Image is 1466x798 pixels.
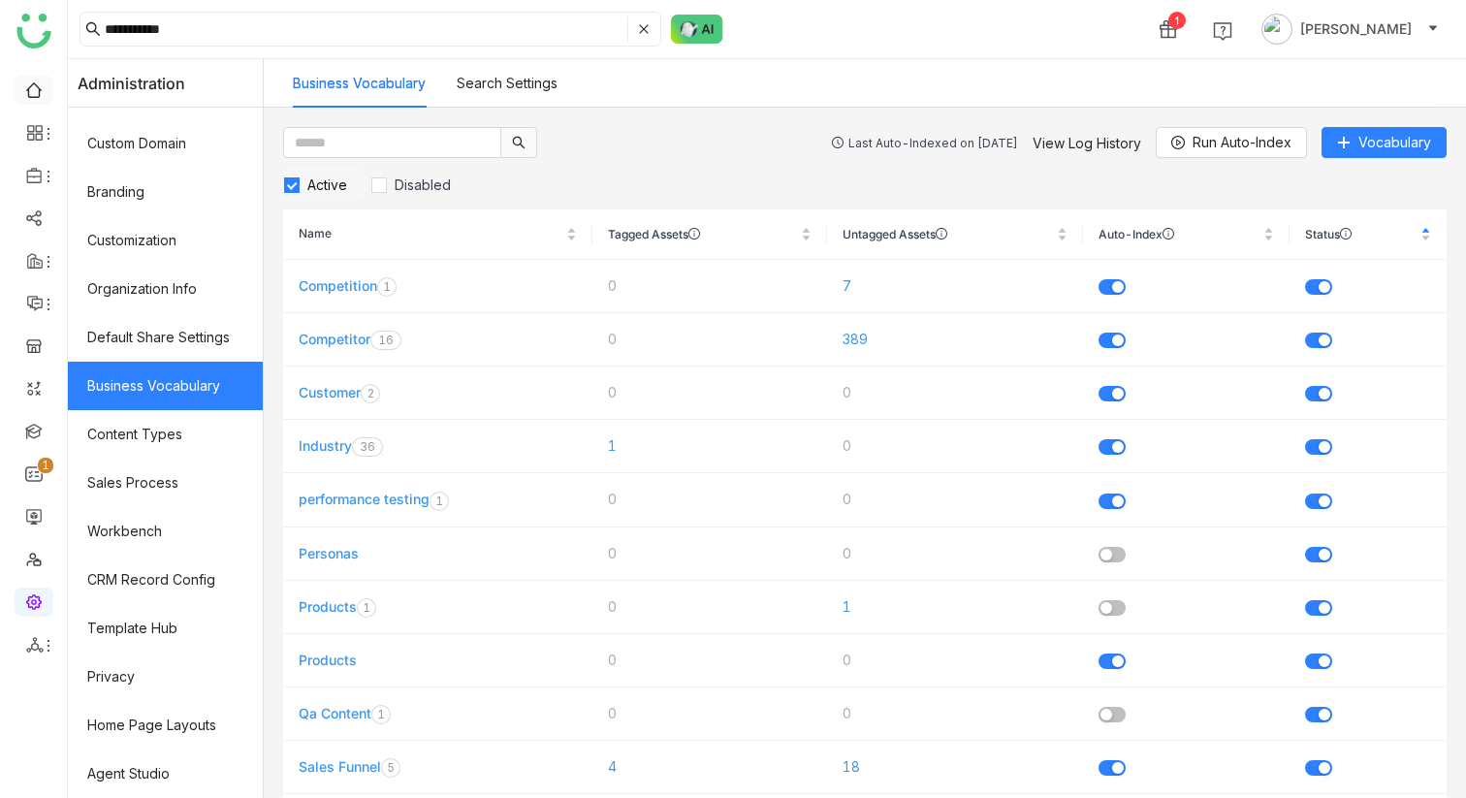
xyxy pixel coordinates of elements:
[1033,135,1141,151] a: View Log History
[1156,127,1307,158] button: Run Auto-Index
[592,741,827,794] td: 4
[68,653,263,701] a: Privacy
[1300,18,1412,40] span: [PERSON_NAME]
[68,216,263,265] a: Customization
[827,367,1083,420] td: 0
[68,313,263,362] a: Default Share Settings
[16,14,51,48] img: logo
[377,277,397,297] nz-badge-sup: 1
[363,598,370,618] p: 1
[68,556,263,604] a: CRM Record Config
[1099,228,1259,239] span: Auto-Index
[386,331,394,350] p: 6
[299,652,357,668] a: Products
[299,437,352,454] a: Industry
[435,492,443,511] p: 1
[827,687,1083,741] td: 0
[299,705,371,721] a: Qa Content
[378,331,386,350] p: 1
[300,176,355,193] span: Active
[299,277,377,294] a: Competition
[827,473,1083,527] td: 0
[68,168,263,216] a: Branding
[299,384,361,400] a: Customer
[671,15,723,44] img: ask-buddy-normal.svg
[387,758,395,778] p: 5
[608,228,797,239] span: Tagged Assets
[38,458,53,473] nz-badge-sup: 1
[1305,228,1417,239] span: Status
[592,527,827,581] td: 0
[1168,12,1186,29] div: 1
[1322,127,1447,158] button: Vocabulary
[592,581,827,634] td: 0
[299,598,357,615] a: Products
[430,492,449,511] nz-badge-sup: 1
[592,313,827,367] td: 0
[1358,132,1431,153] span: Vocabulary
[827,420,1083,473] td: 0
[42,456,49,475] p: 1
[367,437,375,457] p: 6
[827,527,1083,581] td: 0
[68,459,263,507] a: Sales Process
[592,687,827,741] td: 0
[68,750,263,798] a: Agent Studio
[357,598,376,618] nz-badge-sup: 1
[293,75,426,91] a: Business Vocabulary
[371,705,391,724] nz-badge-sup: 1
[592,473,827,527] td: 0
[381,758,400,778] nz-badge-sup: 5
[387,176,459,193] span: Disabled
[592,420,827,473] td: 1
[68,507,263,556] a: Workbench
[68,362,263,410] a: Business Vocabulary
[361,384,380,403] nz-badge-sup: 2
[1261,14,1292,45] img: avatar
[457,75,558,91] a: Search Settings
[68,410,263,459] a: Content Types
[827,260,1083,313] td: 7
[68,119,263,168] a: Custom Domain
[848,136,1018,150] div: Last Auto-Indexed on [DATE]
[592,260,827,313] td: 0
[377,705,385,724] p: 1
[366,384,374,403] p: 2
[68,701,263,750] a: Home Page Layouts
[370,331,401,350] nz-badge-sup: 16
[1258,14,1443,45] button: [PERSON_NAME]
[299,331,370,347] a: Competitor
[68,604,263,653] a: Template Hub
[827,581,1083,634] td: 1
[299,491,430,507] a: performance testing
[592,367,827,420] td: 0
[843,228,1053,239] span: Untagged Assets
[68,265,263,313] a: Organization Info
[1213,21,1232,41] img: help.svg
[1193,132,1291,153] span: Run Auto-Index
[827,634,1083,687] td: 0
[78,59,185,108] span: Administration
[383,277,391,297] p: 1
[360,437,367,457] p: 3
[299,758,381,775] a: Sales Funnel
[827,741,1083,794] td: 18
[299,545,359,561] a: Personas
[352,437,383,457] nz-badge-sup: 36
[827,313,1083,367] td: 389
[592,634,827,687] td: 0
